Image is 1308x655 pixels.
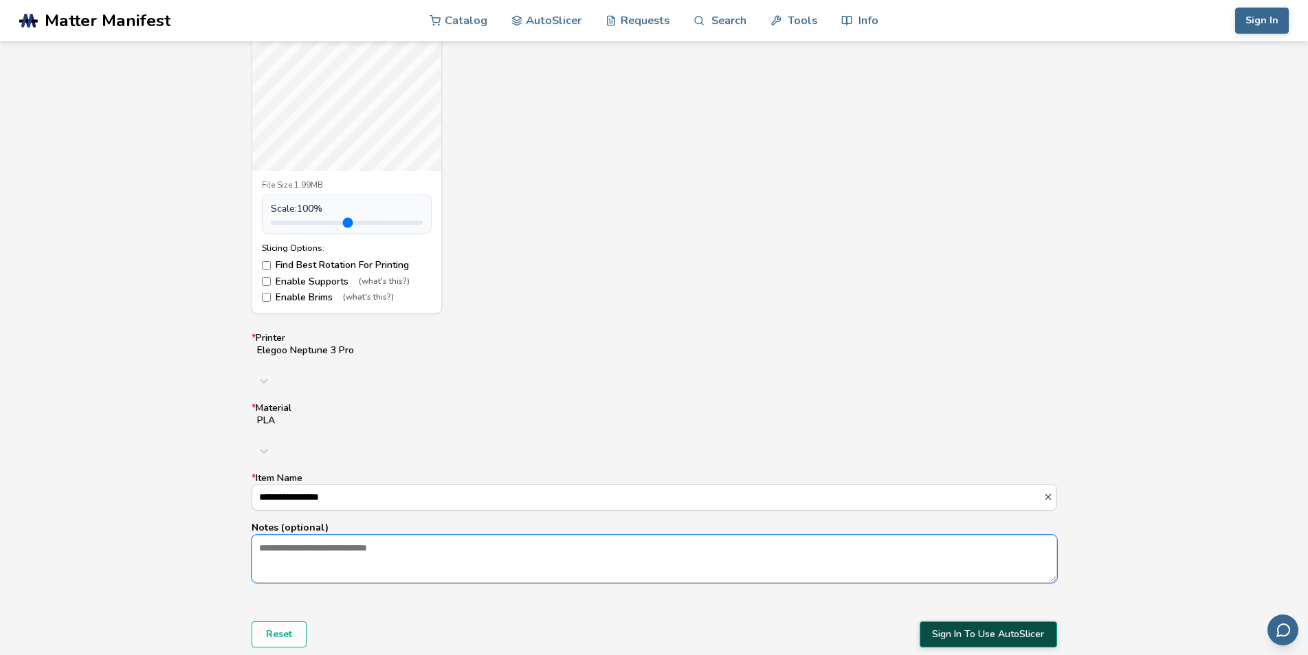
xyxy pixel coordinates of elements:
[252,520,1057,535] p: Notes (optional)
[262,277,271,286] input: Enable Supports(what's this?)
[920,621,1057,647] button: Sign In To Use AutoSlicer
[262,181,432,190] div: File Size: 1.99MB
[262,292,432,303] label: Enable Brims
[252,485,1043,509] input: *Item Name
[45,11,170,30] span: Matter Manifest
[252,473,1057,510] label: Item Name
[262,260,432,271] label: Find Best Rotation For Printing
[252,621,307,647] button: Reset
[359,277,410,287] span: (what's this?)
[262,261,271,270] input: Find Best Rotation For Printing
[262,293,271,302] input: Enable Brims(what's this?)
[271,203,322,214] span: Scale: 100 %
[1043,492,1056,502] button: *Item Name
[262,243,432,253] div: Slicing Options:
[343,293,394,302] span: (what's this?)
[1267,614,1298,645] button: Send feedback via email
[252,535,1056,582] textarea: Notes (optional)
[252,403,1057,463] label: Material
[252,333,1057,393] label: Printer
[257,415,1052,426] div: PLA
[1235,8,1289,34] button: Sign In
[262,276,432,287] label: Enable Supports
[257,345,1052,356] div: Elegoo Neptune 3 Pro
